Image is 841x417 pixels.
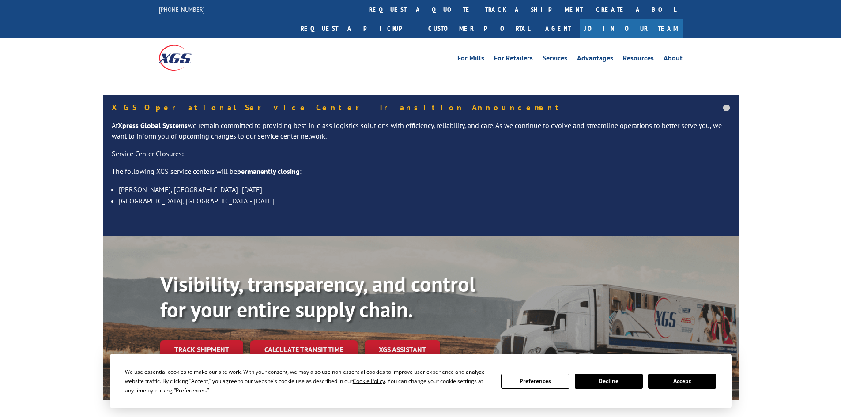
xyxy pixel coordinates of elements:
h5: XGS Operational Service Center Transition Announcement [112,104,730,112]
div: We use essential cookies to make our site work. With your consent, we may also use non-essential ... [125,367,490,395]
a: Customer Portal [422,19,536,38]
span: Preferences [176,387,206,394]
button: Decline [575,374,643,389]
button: Preferences [501,374,569,389]
a: [PHONE_NUMBER] [159,5,205,14]
span: Cookie Policy [353,377,385,385]
a: Calculate transit time [250,340,358,359]
a: Agent [536,19,580,38]
strong: Xpress Global Systems [118,121,188,130]
a: About [664,55,683,64]
u: Service Center Closures: [112,149,184,158]
a: Services [543,55,567,64]
button: Accept [648,374,716,389]
a: Track shipment [160,340,243,359]
b: Visibility, transparency, and control for your entire supply chain. [160,270,475,323]
li: [GEOGRAPHIC_DATA], [GEOGRAPHIC_DATA]- [DATE] [119,195,730,207]
p: At we remain committed to providing best-in-class logistics solutions with efficiency, reliabilit... [112,120,730,149]
a: Request a pickup [294,19,422,38]
a: XGS ASSISTANT [365,340,440,359]
a: Advantages [577,55,613,64]
div: Cookie Consent Prompt [110,354,732,408]
a: For Retailers [494,55,533,64]
a: For Mills [457,55,484,64]
p: The following XGS service centers will be : [112,166,730,184]
a: Join Our Team [580,19,683,38]
strong: permanently closing [237,167,300,176]
a: Resources [623,55,654,64]
li: [PERSON_NAME], [GEOGRAPHIC_DATA]- [DATE] [119,184,730,195]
